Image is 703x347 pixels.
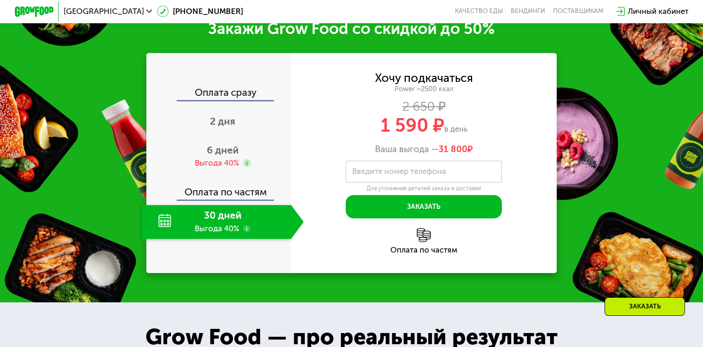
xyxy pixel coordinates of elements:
span: 1 590 ₽ [380,114,444,136]
span: 6 дней [207,144,239,156]
div: Оплата по частям [147,177,291,200]
div: 2 650 ₽ [291,101,557,112]
div: Заказать [604,297,685,316]
div: Power ~2500 ккал [291,85,557,93]
span: в день [444,124,467,133]
span: ₽ [438,144,473,154]
span: 2 дня [210,115,235,127]
div: Оплата по частям [291,246,557,254]
a: [PHONE_NUMBER] [157,6,243,17]
div: Личный кабинет [627,6,688,17]
span: 31 800 [438,144,467,154]
a: Качество еды [454,7,503,15]
div: Выгода 40% [195,158,239,168]
button: Заказать [346,195,502,218]
div: Оплата сразу [147,87,291,100]
div: Ваша выгода — [291,144,557,154]
div: поставщикам [553,7,604,15]
span: [GEOGRAPHIC_DATA] [64,7,144,15]
label: Введите номер телефона [352,169,446,174]
img: l6xcnZfty9opOoJh.png [417,228,430,241]
a: Вендинги [511,7,545,15]
div: Для уточнения деталей заказа и доставки [346,185,502,192]
div: Хочу подкачаться [374,73,473,83]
